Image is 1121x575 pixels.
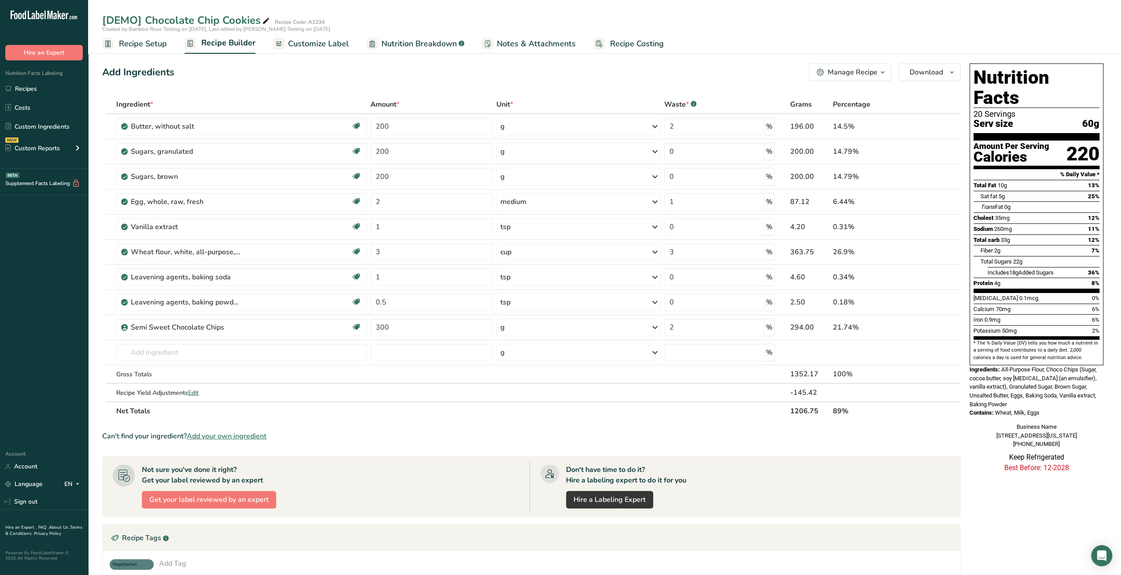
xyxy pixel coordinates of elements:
span: Serv size [973,119,1013,130]
div: Recipe Tags [103,525,960,551]
div: Manage Recipe [828,67,877,78]
div: medium [500,197,526,207]
span: 22g [1013,258,1022,265]
span: Fat [980,204,1003,210]
span: Potassium [973,327,1001,334]
a: Hire an Expert . [5,524,37,530]
span: 0% [1092,295,1099,301]
span: Wheat, Milk, Eggs [995,409,1040,416]
div: g [500,171,505,182]
span: 25% [1088,193,1099,200]
div: Recipe Yield Adjustments [116,388,367,397]
span: 11% [1088,226,1099,232]
th: 1206.75 [788,401,831,420]
div: Wheat flour, white, all-purpose, self-rising, enriched [131,247,241,257]
div: Not sure you've done it right? Get your label reviewed by an expert [142,464,263,486]
span: 5g [999,193,1005,200]
div: Waste [664,99,696,110]
span: Sodium [973,226,993,232]
span: 18g [1009,269,1018,276]
a: Notes & Attachments [482,34,576,54]
a: Recipe Builder [185,33,255,54]
a: Terms & Conditions . [5,524,82,537]
a: About Us . [49,524,70,530]
section: * The % Daily Value (DV) tells you how much a nutrient in a serving of food contributes to a dail... [973,340,1099,361]
div: 6.44% [833,197,914,207]
span: 10g [998,182,1007,189]
span: 6% [1092,306,1099,312]
div: Sugars, brown [131,171,241,182]
button: Get your label reviewed by an expert [142,491,276,508]
div: Gross Totals [116,370,367,379]
span: Recipe Costing [610,38,664,50]
div: NEW [5,137,18,143]
div: Don't have time to do it? Hire a labeling expert to do it for you [566,464,686,486]
div: 1352.17 [790,369,829,379]
div: 21.74% [833,322,914,333]
span: Grams [790,99,812,110]
span: Protein [973,280,993,286]
span: 0g [1004,204,1010,210]
th: Net Totals [115,401,788,420]
span: 35mg [995,215,1010,221]
div: Custom Reports [5,144,60,153]
span: 260mg [994,226,1012,232]
a: Customize Label [273,34,349,54]
a: Recipe Costing [593,34,664,54]
div: 363.75 [790,247,829,257]
div: 0.18% [833,297,914,308]
div: -145.42 [790,387,829,398]
div: tsp [500,222,511,232]
div: tsp [500,272,511,282]
div: 100% [833,369,914,379]
input: Add Ingredient [116,344,367,361]
div: g [500,121,505,132]
div: Leavening agents, baking soda [131,272,241,282]
span: 36% [1088,269,1099,276]
span: 13% [1088,182,1099,189]
div: g [500,322,505,333]
span: Recipe Setup [119,38,167,50]
div: 4.60 [790,272,829,282]
span: Sat fat [980,193,997,200]
div: 220 [1066,142,1099,166]
a: Recipe Setup [102,34,167,54]
div: 0.34% [833,272,914,282]
span: Calcium [973,306,995,312]
div: Add Ingredients [102,65,174,80]
span: 6% [1092,316,1099,323]
span: 8% [1091,280,1099,286]
span: Total Fat [973,182,996,189]
div: 14.79% [833,146,914,157]
div: Vanilla extract [131,222,241,232]
span: Customize Label [288,38,349,50]
div: 4.20 [790,222,829,232]
div: Amount Per Serving [973,142,1049,151]
span: 70mg [996,306,1010,312]
button: Download [899,63,961,81]
span: 2% [1092,327,1099,334]
div: 196.00 [790,121,829,132]
a: Language [5,476,43,492]
div: EN [64,479,83,490]
div: Add Tag [159,558,186,569]
span: 7% [1091,247,1099,254]
div: Calories [973,151,1049,163]
span: 12% [1088,215,1099,221]
div: g [500,146,505,157]
div: Butter, without salt [131,121,241,132]
span: 0.9mg [984,316,1000,323]
span: Iron [973,316,983,323]
span: Get your label reviewed by an expert [149,494,269,505]
i: Trans [980,204,995,210]
span: Total Sugars [980,258,1012,265]
div: Semi Sweet Chocolate Chips [131,322,241,333]
span: Contains: [969,409,994,416]
span: Vegeterian [112,561,143,568]
span: [MEDICAL_DATA] [973,295,1018,301]
a: Hire a Labeling Expert [566,491,653,508]
div: cup [500,247,511,257]
div: Business Name [STREET_ADDRESS][US_STATE] [PHONE_NUMBER] [969,423,1103,449]
div: Egg, whole, raw, fresh [131,197,241,207]
span: 12% [1088,237,1099,243]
